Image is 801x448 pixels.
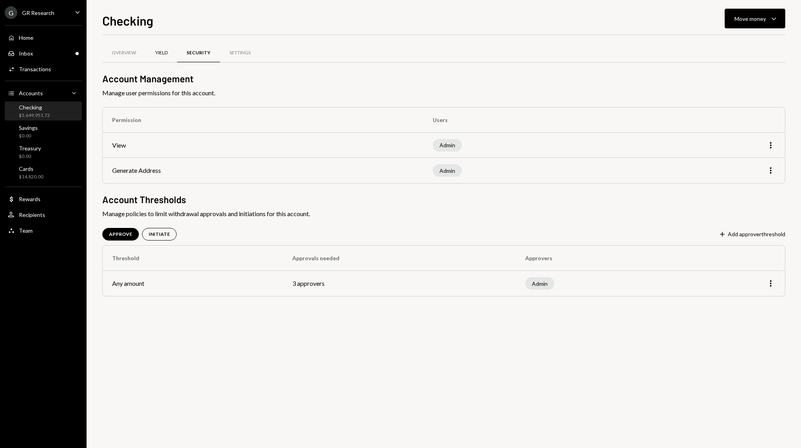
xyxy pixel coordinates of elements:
div: Treasury [19,145,41,152]
span: Manage user permissions for this account. [102,88,785,98]
div: $0.00 [19,153,41,160]
td: Generate Address [103,158,423,183]
a: Savings$0.00 [5,122,82,141]
td: Any amount [103,271,283,296]
div: Rewards [19,196,41,202]
a: Team [5,223,82,237]
div: Recipients [19,211,45,218]
th: Approvals needed [283,246,516,271]
span: Manage policies to limit withdrawal approvals and initiations for this account. [102,209,785,218]
td: 3 approvers [283,271,516,296]
div: Settings [229,50,251,56]
div: APPROVE [109,231,132,238]
div: Inbox [19,50,33,57]
a: Transactions [5,62,82,76]
div: Security [186,50,210,56]
div: $14,820.00 [19,174,43,180]
div: GR Research [22,9,54,16]
div: INITIATE [149,231,170,238]
div: Home [19,34,33,41]
a: Accounts [5,86,82,100]
h1: Checking [102,13,153,28]
div: Overview [112,50,136,56]
th: Approvers [516,246,685,271]
div: Move money [735,15,766,23]
th: Users [423,107,651,133]
button: Add approverthreshold [718,230,785,239]
a: Rewards [5,192,82,206]
div: Team [19,227,33,234]
div: $0.00 [19,133,38,139]
th: Threshold [103,246,283,271]
div: Admin [433,164,462,177]
div: Cards [19,165,43,172]
a: Home [5,30,82,44]
h2: Account Management [102,72,785,85]
a: Security [177,43,220,63]
div: Accounts [19,90,43,96]
a: Recipients [5,207,82,222]
div: Yield [155,50,168,56]
a: Cards$14,820.00 [5,163,82,182]
a: Inbox [5,46,82,60]
a: Yield [146,43,177,63]
div: Checking [19,104,50,111]
a: Checking$5,649,951.72 [5,102,82,120]
h2: Account Thresholds [102,193,785,206]
a: Overview [102,43,146,63]
a: Settings [220,43,260,63]
div: Transactions [19,66,51,72]
th: Permission [103,107,423,133]
div: Admin [525,277,554,290]
div: $5,649,951.72 [19,112,50,119]
div: Admin [433,139,462,152]
div: G [5,6,17,19]
div: Savings [19,124,38,131]
a: Treasury$0.00 [5,143,82,161]
button: Move money [725,9,785,28]
td: View [103,133,423,158]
